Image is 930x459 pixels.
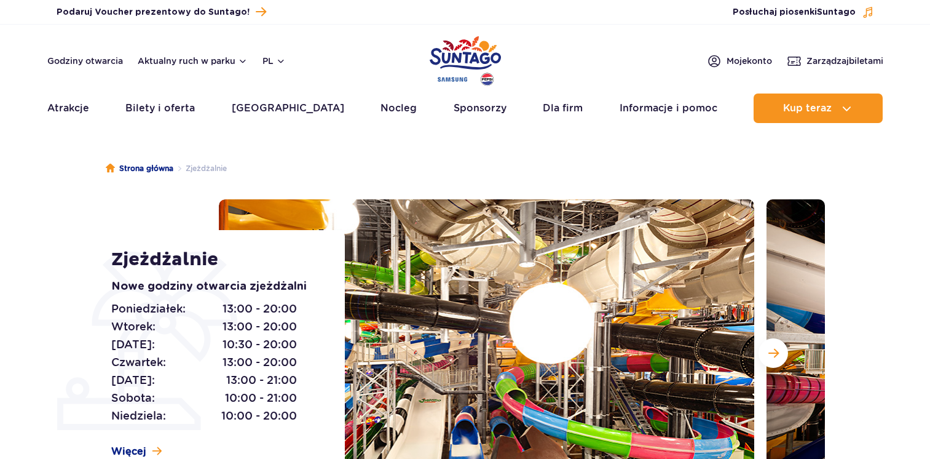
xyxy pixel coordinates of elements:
[57,4,266,20] a: Podaruj Voucher prezentowy do Suntago!
[727,55,772,67] span: Moje konto
[111,372,155,389] span: [DATE]:
[111,300,186,317] span: Poniedziałek:
[223,354,297,371] span: 13:00 - 20:00
[57,6,250,18] span: Podaruj Voucher prezentowy do Suntago!
[430,31,501,87] a: Park of Poland
[47,55,123,67] a: Godziny otwarcia
[733,6,856,18] span: Posłuchaj piosenki
[733,6,874,18] button: Posłuchaj piosenkiSuntago
[817,8,856,17] span: Suntago
[620,94,717,123] a: Informacje i pomoc
[223,318,297,335] span: 13:00 - 20:00
[543,94,583,123] a: Dla firm
[111,354,166,371] span: Czwartek:
[226,372,297,389] span: 13:00 - 21:00
[111,407,166,425] span: Niedziela:
[787,54,883,68] a: Zarządzajbiletami
[223,336,297,353] span: 10:30 - 20:00
[221,407,297,425] span: 10:00 - 20:00
[111,278,317,295] p: Nowe godziny otwarcia zjeżdżalni
[111,318,156,335] span: Wtorek:
[111,249,317,271] h1: Zjeżdżalnie
[754,94,883,123] button: Kup teraz
[380,94,417,123] a: Nocleg
[707,54,772,68] a: Mojekonto
[138,56,248,66] button: Aktualny ruch w parku
[454,94,506,123] a: Sponsorzy
[106,162,173,175] a: Strona główna
[262,55,286,67] button: pl
[125,94,195,123] a: Bilety i oferta
[111,389,155,407] span: Sobota:
[223,300,297,317] span: 13:00 - 20:00
[806,55,883,67] span: Zarządzaj biletami
[232,94,344,123] a: [GEOGRAPHIC_DATA]
[111,445,146,458] span: Więcej
[47,94,89,123] a: Atrakcje
[783,103,832,114] span: Kup teraz
[225,389,297,407] span: 10:00 - 21:00
[173,162,227,175] li: Zjeżdżalnie
[759,338,788,368] button: Następny slajd
[111,336,155,353] span: [DATE]:
[111,445,162,458] a: Więcej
